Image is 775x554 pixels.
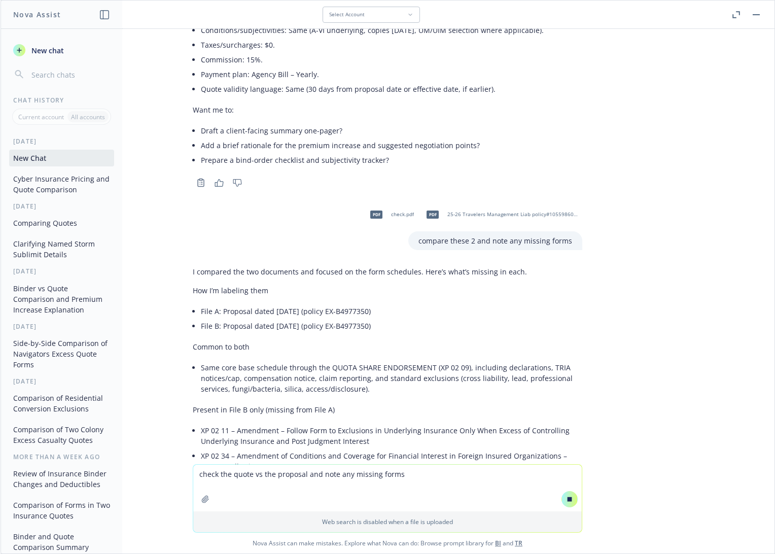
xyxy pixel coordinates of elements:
[9,170,114,198] button: Cyber Insurance Pricing and Quote Comparison
[201,448,582,474] li: XP 02 34 – Amendment of Conditions and Coverage for Financial Interest in Foreign Insured Organiz...
[201,38,556,52] li: Taxes/surcharges: $0.
[13,9,61,20] h1: Nova Assist
[427,211,439,218] span: pdf
[201,23,556,38] li: Conditions/subjectivities: Same (A-VI underlying, copies [DATE], UM/UIM selection where applicable).
[193,341,582,352] p: Common to both
[1,137,122,146] div: [DATE]
[201,304,582,319] li: File A: Proposal dated [DATE] (policy EX-B4977350)
[29,67,110,82] input: Search chats
[201,82,556,96] li: Quote validity language: Same (30 days from proposal date or effective date, if earlier).
[201,319,582,333] li: File B: Proposal dated [DATE] (policy EX-B4977350)
[1,96,122,105] div: Chat History
[71,113,105,121] p: All accounts
[29,45,64,56] span: New chat
[9,497,114,524] button: Comparison of Forms in Two Insurance Quotes
[495,539,501,547] a: BI
[418,235,572,246] p: compare these 2 and note any missing forms
[1,322,122,331] div: [DATE]
[193,285,582,296] p: How I’m labeling them
[18,113,64,121] p: Current account
[193,266,582,277] p: I compared the two documents and focused on the form schedules. Here’s what’s missing in each.
[201,423,582,448] li: XP 02 11 – Amendment – Follow Form to Exclusions in Underlying Insurance Only When Excess of Cont...
[229,176,245,190] button: Thumbs down
[1,267,122,275] div: [DATE]
[391,211,414,218] span: check.pdf
[1,453,122,461] div: More than a week ago
[1,202,122,211] div: [DATE]
[329,11,365,18] span: Select Account
[201,153,556,167] li: Prepare a bind-order checklist and subjectivity tracker?
[420,202,582,227] div: pdf25-26 Travelers Management Liab policy#105598606 Quote.pdf
[9,41,114,59] button: New chat
[199,517,576,526] p: Web search is disabled when a file is uploaded
[9,280,114,318] button: Binder vs Quote Comparison and Premium Increase Explanation
[323,7,420,23] button: Select Account
[201,360,582,396] li: Same core base schedule through the QUOTA SHARE ENDORSEMENT (XP 02 09), including declarations, T...
[201,123,556,138] li: Draft a client-facing summary one-pager?
[364,202,416,227] div: pdfcheck.pdf
[9,335,114,373] button: Side-by-Side Comparison of Navigators Excess Quote Forms
[9,465,114,493] button: Review of Insurance Binder Changes and Deductibles
[447,211,580,218] span: 25-26 Travelers Management Liab policy#105598606 Quote.pdf
[196,178,205,187] svg: Copy to clipboard
[9,150,114,166] button: New Chat
[370,211,382,218] span: pdf
[201,138,556,153] li: Add a brief rationale for the premium increase and suggested negotiation points?
[9,421,114,448] button: Comparison of Two Colony Excess Casualty Quotes
[193,404,582,415] p: Present in File B only (missing from File A)
[201,52,556,67] li: Commission: 15%.
[9,235,114,263] button: Clarifying Named Storm Sublimit Details
[201,67,556,82] li: Payment plan: Agency Bill – Yearly.
[193,105,556,115] p: Want me to:
[5,533,770,553] span: Nova Assist can make mistakes. Explore what Nova can do: Browse prompt library for and
[1,377,122,386] div: [DATE]
[515,539,522,547] a: TR
[9,215,114,231] button: Comparing Quotes
[9,390,114,417] button: Comparison of Residential Conversion Exclusions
